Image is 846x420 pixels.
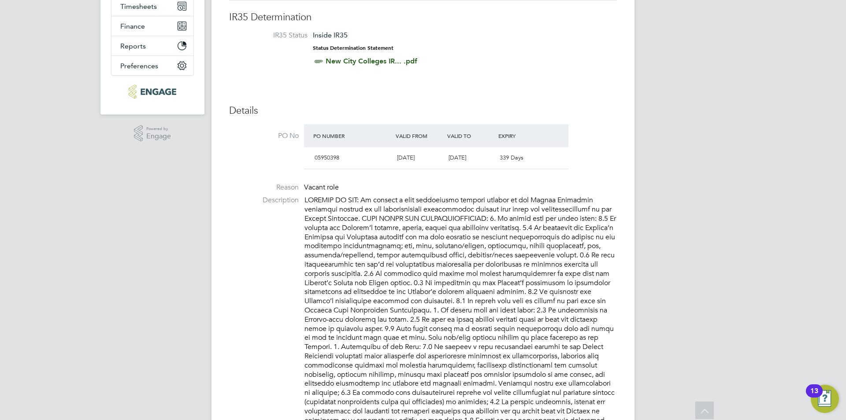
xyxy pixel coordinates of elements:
[229,104,617,117] h3: Details
[120,22,145,30] span: Finance
[445,128,497,144] div: Valid To
[500,154,523,161] span: 339 Days
[810,391,818,402] div: 13
[120,42,146,50] span: Reports
[811,385,839,413] button: Open Resource Center, 13 new notifications
[397,154,415,161] span: [DATE]
[496,128,548,144] div: Expiry
[120,2,157,11] span: Timesheets
[111,56,193,75] button: Preferences
[134,125,171,142] a: Powered byEngage
[449,154,466,161] span: [DATE]
[326,57,417,65] a: New City Colleges IR... .pdf
[313,45,393,51] strong: Status Determination Statement
[146,133,171,140] span: Engage
[146,125,171,133] span: Powered by
[315,154,339,161] span: 05950398
[229,183,299,192] label: Reason
[311,128,393,144] div: PO Number
[120,62,158,70] span: Preferences
[238,31,308,40] label: IR35 Status
[129,85,176,99] img: morganhunt-logo-retina.png
[229,196,299,205] label: Description
[393,128,445,144] div: Valid From
[111,36,193,56] button: Reports
[229,131,299,141] label: PO No
[229,11,617,24] h3: IR35 Determination
[111,85,194,99] a: Go to home page
[111,16,193,36] button: Finance
[313,31,348,39] span: Inside IR35
[304,183,339,192] span: Vacant role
